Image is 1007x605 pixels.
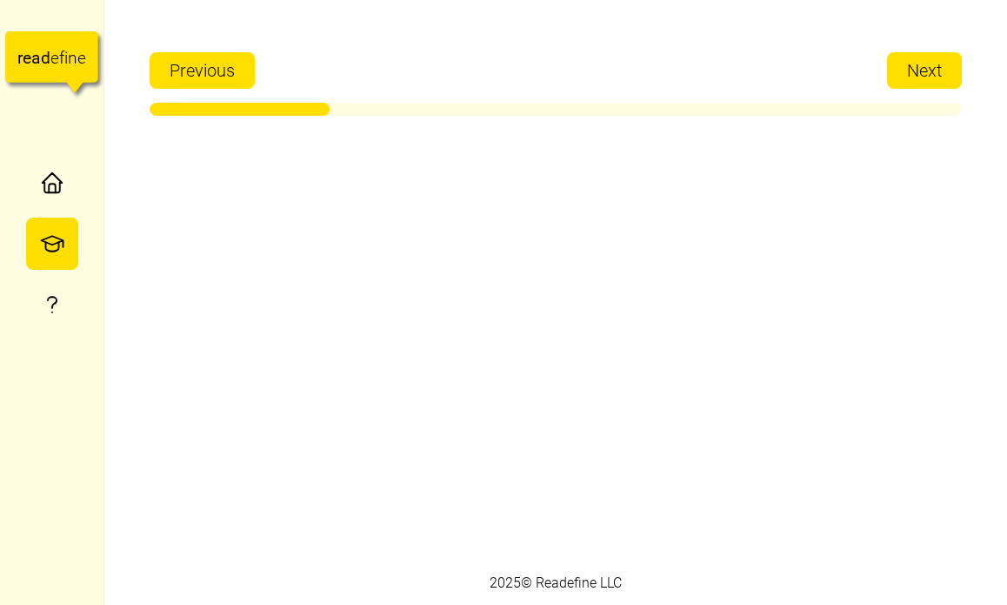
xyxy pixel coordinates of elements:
[907,53,942,88] span: Next
[17,48,23,68] tspan: r
[50,48,59,68] tspan: e
[41,48,50,68] tspan: d
[481,564,630,603] div: 2025 © Readefine LLC
[5,14,98,109] a: readefine
[150,52,255,89] button: Previous
[170,53,235,88] span: Previous
[69,48,78,68] tspan: n
[64,48,68,68] tspan: i
[77,48,86,68] tspan: e
[23,48,31,68] tspan: e
[59,48,65,68] tspan: f
[31,48,40,68] tspan: a
[887,52,962,89] button: Next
